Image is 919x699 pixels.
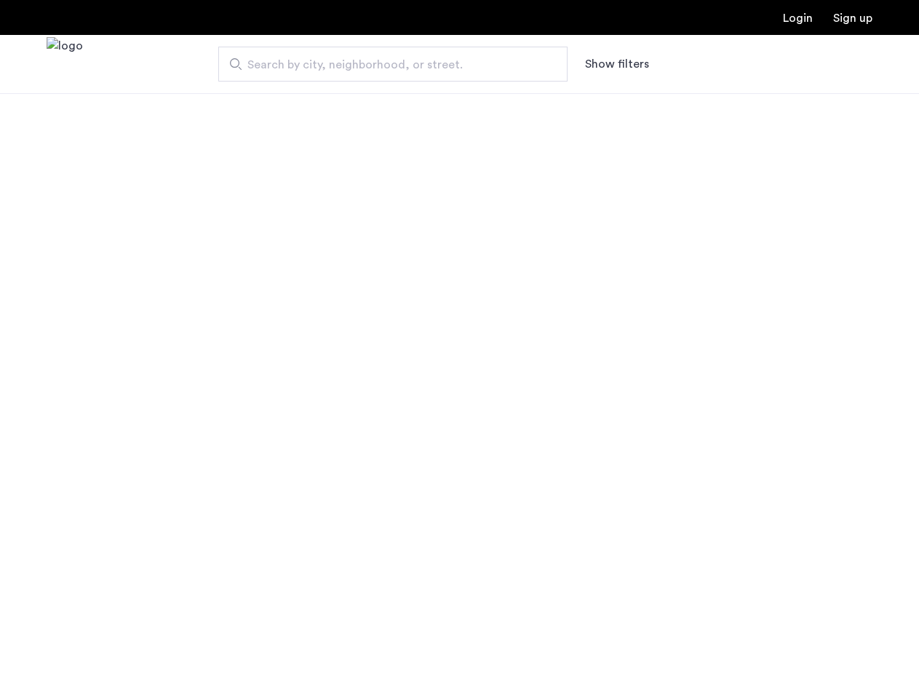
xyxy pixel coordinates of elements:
[833,12,872,24] a: Registration
[247,56,527,74] span: Search by city, neighborhood, or street.
[783,12,813,24] a: Login
[218,47,568,82] input: Apartment Search
[47,37,83,92] img: logo
[47,37,83,92] a: Cazamio Logo
[585,55,649,73] button: Show or hide filters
